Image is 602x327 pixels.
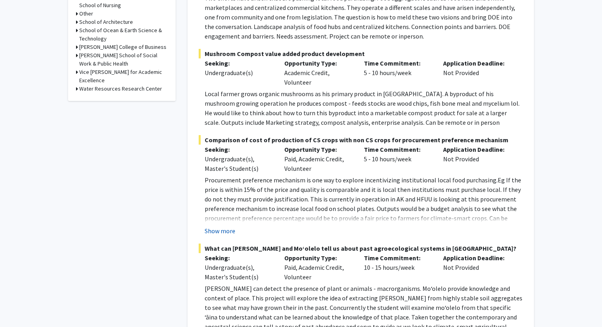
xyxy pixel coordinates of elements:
[205,154,272,173] div: Undergraduate(s), Master's Student(s)
[437,253,517,282] div: Not Provided
[79,68,168,85] h3: Vice [PERSON_NAME] for Academic Excellence
[199,244,523,253] span: What can [PERSON_NAME] and Moʻolelo tell us about past agroecological systems in [GEOGRAPHIC_DATA]?
[443,58,511,68] p: Application Deadline:
[364,253,432,263] p: Time Commitment:
[284,253,352,263] p: Opportunity Type:
[205,90,520,126] span: Local farmer grows organic mushrooms as his primary product in [GEOGRAPHIC_DATA]. A byproduct of ...
[364,145,432,154] p: Time Commitment:
[205,263,272,282] div: Undergraduate(s), Master's Student(s)
[278,253,358,282] div: Paid, Academic Credit, Volunteer
[79,10,93,18] h3: Other
[358,145,438,173] div: 5 - 10 hours/week
[278,58,358,87] div: Academic Credit, Volunteer
[79,18,133,26] h3: School of Architecture
[443,145,511,154] p: Application Deadline:
[278,145,358,173] div: Paid, Academic Credit, Volunteer
[443,253,511,263] p: Application Deadline:
[199,135,523,145] span: Comparison of cost of production of CS crops with non CS crops for procurement preference mechanism
[79,26,168,43] h3: School of Ocean & Earth Science & Technology
[199,49,523,58] span: Mushroom Compost value added product development
[437,145,517,173] div: Not Provided
[437,58,517,87] div: Not Provided
[205,145,272,154] p: Seeking:
[364,58,432,68] p: Time Commitment:
[79,85,162,93] h3: Water Resources Research Center
[205,68,272,77] div: Undergraduate(s)
[205,226,235,236] button: Show more
[358,58,438,87] div: 5 - 10 hours/week
[205,253,272,263] p: Seeking:
[79,51,168,68] h3: [PERSON_NAME] School of Social Work & Public Health
[358,253,438,282] div: 10 - 15 hours/week
[205,58,272,68] p: Seeking:
[6,291,34,321] iframe: Chat
[79,43,166,51] h3: [PERSON_NAME] College of Business
[284,58,352,68] p: Opportunity Type:
[284,145,352,154] p: Opportunity Type:
[205,175,523,232] p: Procurement preference mechanism is one way to explore incentivizing institutional local food pur...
